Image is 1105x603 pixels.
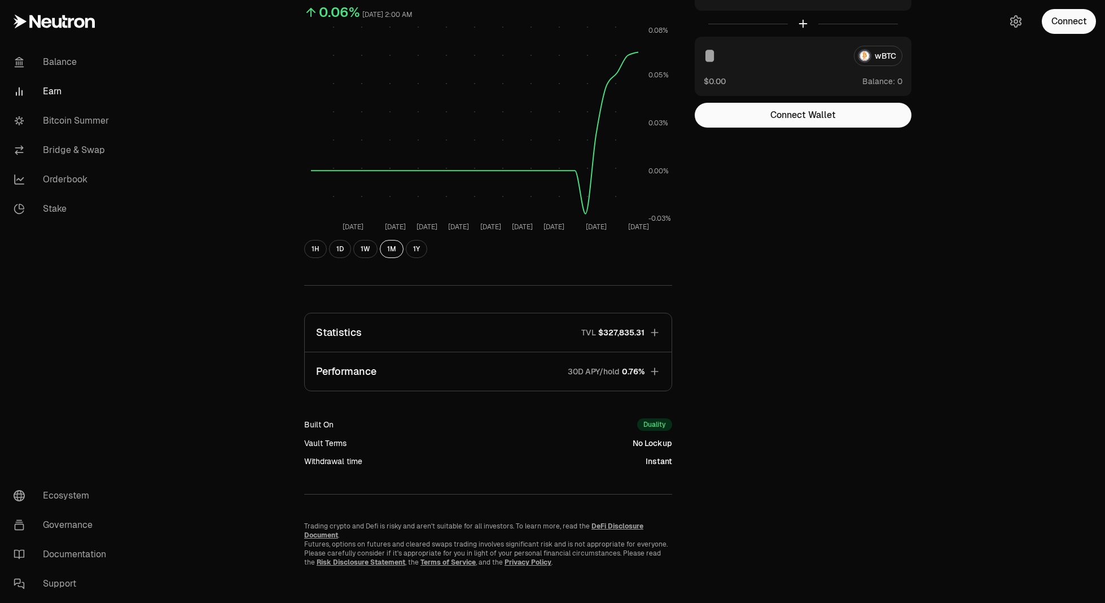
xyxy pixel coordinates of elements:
[319,3,360,21] div: 0.06%
[316,364,376,379] p: Performance
[862,76,895,87] span: Balance:
[304,522,643,540] a: DeFi Disclosure Document
[512,222,533,231] tspan: [DATE]
[505,558,551,567] a: Privacy Policy
[304,540,672,567] p: Futures, options on futures and cleared swaps trading involves significant risk and is not approp...
[362,8,413,21] div: [DATE] 2:00 AM
[5,136,122,165] a: Bridge & Swap
[304,438,347,449] div: Vault Terms
[586,222,607,231] tspan: [DATE]
[343,222,363,231] tspan: [DATE]
[406,240,427,258] button: 1Y
[305,313,672,352] button: StatisticsTVL$327,835.31
[380,240,404,258] button: 1M
[622,366,644,377] span: 0.76%
[305,352,672,391] button: Performance30D APY/hold0.76%
[5,77,122,106] a: Earn
[385,222,406,231] tspan: [DATE]
[648,167,669,176] tspan: 0.00%
[633,438,672,449] div: No Lockup
[304,456,362,467] div: Withdrawal time
[5,540,122,569] a: Documentation
[317,558,405,567] a: Risk Disclosure Statement
[416,222,437,231] tspan: [DATE]
[581,327,596,338] p: TVL
[304,419,334,430] div: Built On
[648,214,671,223] tspan: -0.03%
[5,194,122,224] a: Stake
[448,222,469,231] tspan: [DATE]
[420,558,476,567] a: Terms of Service
[5,481,122,510] a: Ecosystem
[628,222,649,231] tspan: [DATE]
[568,366,620,377] p: 30D APY/hold
[5,510,122,540] a: Governance
[598,327,644,338] span: $327,835.31
[648,71,669,80] tspan: 0.05%
[704,75,726,87] button: $0.00
[5,47,122,77] a: Balance
[5,165,122,194] a: Orderbook
[1042,9,1096,34] button: Connect
[648,26,668,35] tspan: 0.08%
[637,418,672,431] div: Duality
[648,119,668,128] tspan: 0.03%
[695,103,911,128] button: Connect Wallet
[480,222,501,231] tspan: [DATE]
[543,222,564,231] tspan: [DATE]
[353,240,378,258] button: 1W
[329,240,351,258] button: 1D
[316,325,362,340] p: Statistics
[304,522,672,540] p: Trading crypto and Defi is risky and aren't suitable for all investors. To learn more, read the .
[304,240,327,258] button: 1H
[5,106,122,136] a: Bitcoin Summer
[5,569,122,598] a: Support
[646,456,672,467] div: Instant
